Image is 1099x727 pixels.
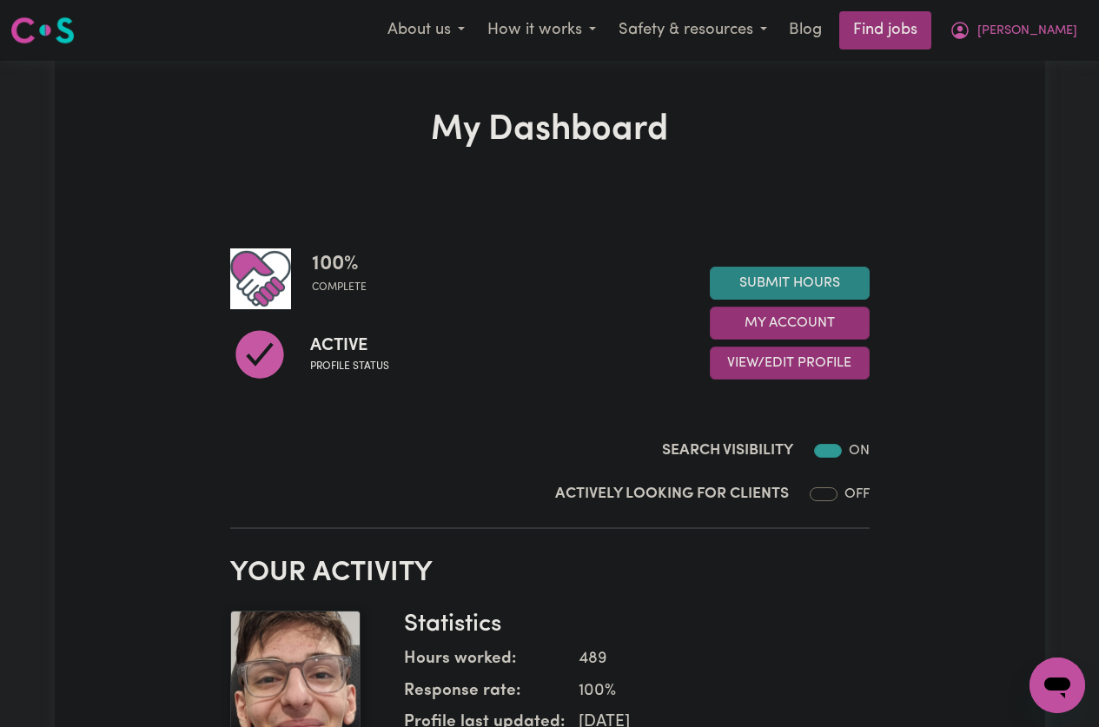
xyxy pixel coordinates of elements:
[977,22,1077,41] span: [PERSON_NAME]
[312,248,381,309] div: Profile completeness: 100%
[555,483,789,506] label: Actively Looking for Clients
[839,11,931,50] a: Find jobs
[710,267,870,300] a: Submit Hours
[849,444,870,458] span: ON
[10,10,75,50] a: Careseekers logo
[710,307,870,340] button: My Account
[607,12,778,49] button: Safety & resources
[565,647,856,672] dd: 489
[662,440,793,462] label: Search Visibility
[230,557,870,590] h2: Your activity
[404,647,565,679] dt: Hours worked:
[310,359,389,374] span: Profile status
[310,333,389,359] span: Active
[404,679,565,711] dt: Response rate:
[312,248,367,280] span: 100 %
[938,12,1089,49] button: My Account
[778,11,832,50] a: Blog
[1029,658,1085,713] iframe: Button to launch messaging window
[404,611,856,640] h3: Statistics
[230,109,870,151] h1: My Dashboard
[710,347,870,380] button: View/Edit Profile
[565,679,856,704] dd: 100 %
[844,487,870,501] span: OFF
[476,12,607,49] button: How it works
[312,280,367,295] span: complete
[376,12,476,49] button: About us
[10,15,75,46] img: Careseekers logo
